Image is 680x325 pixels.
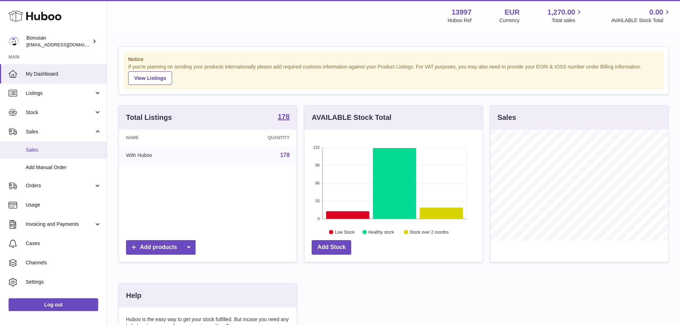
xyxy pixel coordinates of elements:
[213,130,297,146] th: Quantity
[119,130,213,146] th: Name
[498,113,516,122] h3: Sales
[26,259,101,266] span: Channels
[278,113,289,122] a: 178
[335,229,355,234] text: Low Stock
[548,7,584,24] a: 1,270.00 Total sales
[499,17,520,24] div: Currency
[128,56,659,63] strong: Notice
[318,217,320,221] text: 0
[26,90,94,97] span: Listings
[128,71,172,85] a: View Listings
[128,64,659,85] div: If you're planning on sending your products internationally please add required customs informati...
[313,145,319,149] text: 132
[316,181,320,185] text: 66
[9,298,98,311] a: Log out
[119,146,213,164] td: With Huboo
[26,35,91,48] div: Bonusan
[368,229,394,234] text: Healthy stock
[26,221,94,228] span: Invoicing and Payments
[26,279,101,285] span: Settings
[126,291,141,300] h3: Help
[452,7,472,17] strong: 13997
[410,229,449,234] text: Stock over 2 months
[26,42,105,47] span: [EMAIL_ADDRESS][DOMAIN_NAME]
[26,182,94,189] span: Orders
[551,17,583,24] span: Total sales
[316,163,320,167] text: 99
[611,17,671,24] span: AVAILABLE Stock Total
[126,113,172,122] h3: Total Listings
[26,202,101,208] span: Usage
[280,152,290,158] a: 178
[312,113,391,122] h3: AVAILABLE Stock Total
[316,199,320,203] text: 33
[26,240,101,247] span: Cases
[126,240,196,255] a: Add products
[9,36,19,47] img: internalAdmin-13997@internal.huboo.com
[26,164,101,171] span: Add Manual Order
[26,71,101,77] span: My Dashboard
[649,7,663,17] span: 0.00
[278,113,289,120] strong: 178
[26,109,94,116] span: Stock
[26,128,94,135] span: Sales
[312,240,351,255] a: Add Stock
[548,7,575,17] span: 1,270.00
[611,7,671,24] a: 0.00 AVAILABLE Stock Total
[448,17,472,24] div: Huboo Ref
[504,7,519,17] strong: EUR
[26,147,101,153] span: Sales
